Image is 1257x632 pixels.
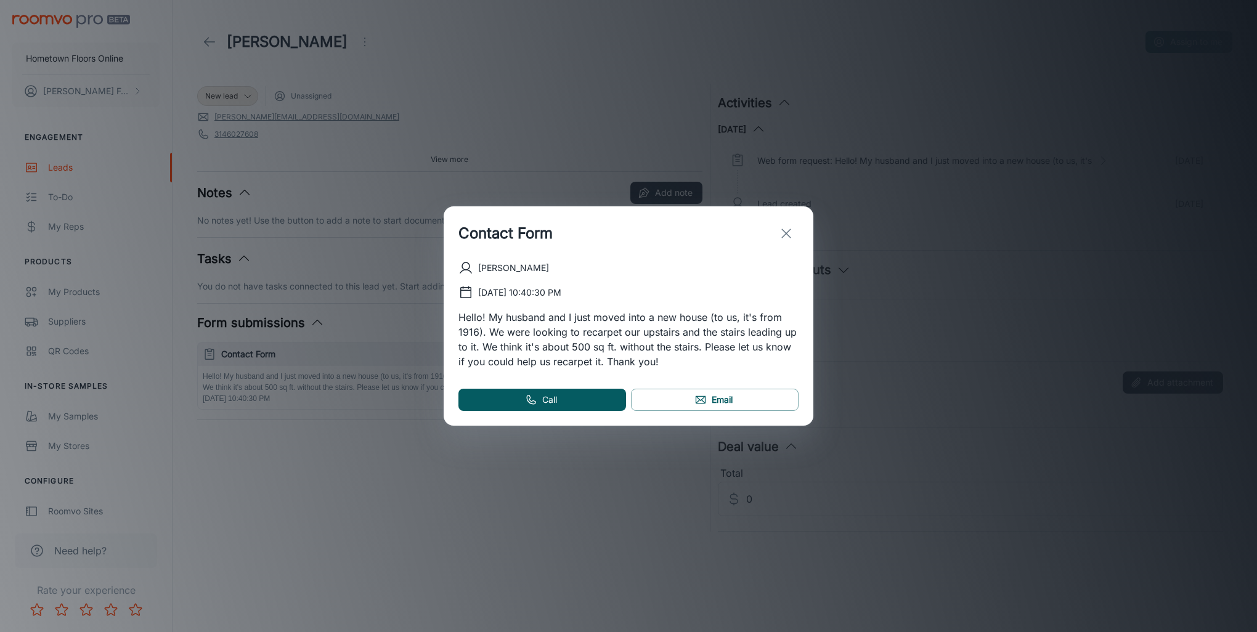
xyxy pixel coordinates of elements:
p: Hello! My husband and I just moved into a new house (to us, it's from 1916). We were looking to r... [458,310,799,369]
p: [PERSON_NAME] [478,261,549,275]
h1: Contact Form [458,222,553,245]
p: [DATE] 10:40:30 PM [478,286,561,299]
a: Email [631,389,799,411]
a: Call [458,389,626,411]
button: exit [774,221,799,246]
